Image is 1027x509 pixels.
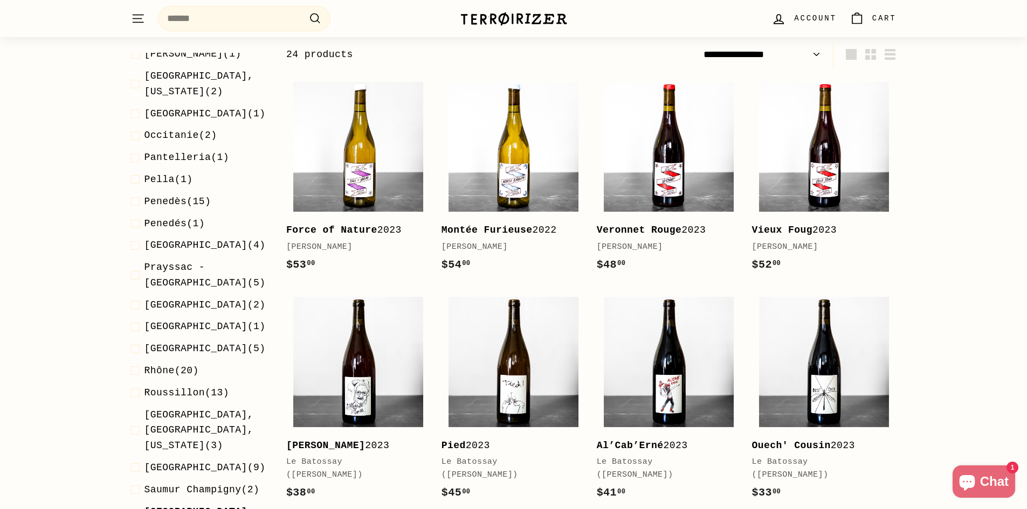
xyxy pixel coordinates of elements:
[144,106,266,121] span: (1)
[597,438,730,454] div: 2023
[144,108,247,118] span: [GEOGRAPHIC_DATA]
[442,75,586,284] a: Montée Furieuse2022[PERSON_NAME]
[597,486,626,499] span: $41
[286,225,377,235] b: Force of Nature
[144,172,193,187] span: (1)
[442,456,575,482] div: Le Batossay ([PERSON_NAME])
[286,241,420,254] div: [PERSON_NAME]
[752,456,886,482] div: Le Batossay ([PERSON_NAME])
[752,75,897,284] a: Vieux Foug2023[PERSON_NAME]
[286,440,365,451] b: [PERSON_NAME]
[144,409,254,451] span: [GEOGRAPHIC_DATA], [GEOGRAPHIC_DATA], [US_STATE]
[144,218,187,228] span: Penedés
[144,321,247,332] span: [GEOGRAPHIC_DATA]
[144,48,223,59] span: [PERSON_NAME]
[442,440,466,451] b: Pied
[752,241,886,254] div: [PERSON_NAME]
[144,407,269,454] span: (3)
[597,241,730,254] div: [PERSON_NAME]
[144,174,175,185] span: Pella
[144,484,242,495] span: Saumur Champigny
[286,75,431,284] a: Force of Nature2023[PERSON_NAME]
[144,297,266,313] span: (2)
[597,456,730,482] div: Le Batossay ([PERSON_NAME])
[442,241,575,254] div: [PERSON_NAME]
[144,194,211,210] span: (15)
[144,387,205,398] span: Roussillon
[843,3,903,34] a: Cart
[286,456,420,482] div: Le Batossay ([PERSON_NAME])
[752,222,886,238] div: 2023
[144,215,205,231] span: (1)
[144,462,247,473] span: [GEOGRAPHIC_DATA]
[442,438,575,454] div: 2023
[597,75,741,284] a: Veronnet Rouge2023[PERSON_NAME]
[144,299,247,310] span: [GEOGRAPHIC_DATA]
[144,46,242,62] span: (1)
[144,150,230,165] span: (1)
[765,3,843,34] a: Account
[462,488,470,496] sup: 00
[597,225,682,235] b: Veronnet Rouge
[462,260,470,267] sup: 00
[144,240,247,250] span: [GEOGRAPHIC_DATA]
[617,488,625,496] sup: 00
[752,440,831,451] b: Ouech' Cousin
[144,385,230,401] span: (13)
[144,343,247,354] span: [GEOGRAPHIC_DATA]
[144,319,266,334] span: (1)
[144,260,269,291] span: (5)
[144,128,217,143] span: (2)
[752,438,886,454] div: 2023
[286,222,420,238] div: 2023
[286,486,315,499] span: $38
[773,488,781,496] sup: 00
[144,482,260,498] span: (2)
[144,196,187,207] span: Penedès
[144,71,254,97] span: [GEOGRAPHIC_DATA], [US_STATE]
[144,68,269,100] span: (2)
[144,152,211,163] span: Pantelleria
[286,47,591,62] div: 24 products
[442,259,471,271] span: $54
[286,438,420,454] div: 2023
[144,363,199,379] span: (20)
[949,465,1018,500] inbox-online-store-chat: Shopify online store chat
[442,222,575,238] div: 2022
[286,259,315,271] span: $53
[597,440,664,451] b: Al’Cab’Erné
[307,488,315,496] sup: 00
[752,486,781,499] span: $33
[144,365,175,376] span: Rhône
[442,225,533,235] b: Montée Furieuse
[144,130,199,141] span: Occitanie
[144,460,266,476] span: (9)
[617,260,625,267] sup: 00
[794,12,836,24] span: Account
[144,262,247,288] span: Prayssac - [GEOGRAPHIC_DATA]
[872,12,897,24] span: Cart
[773,260,781,267] sup: 00
[597,222,730,238] div: 2023
[597,259,626,271] span: $48
[144,341,266,357] span: (5)
[442,486,471,499] span: $45
[307,260,315,267] sup: 00
[752,259,781,271] span: $52
[752,225,813,235] b: Vieux Foug
[144,238,266,253] span: (4)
